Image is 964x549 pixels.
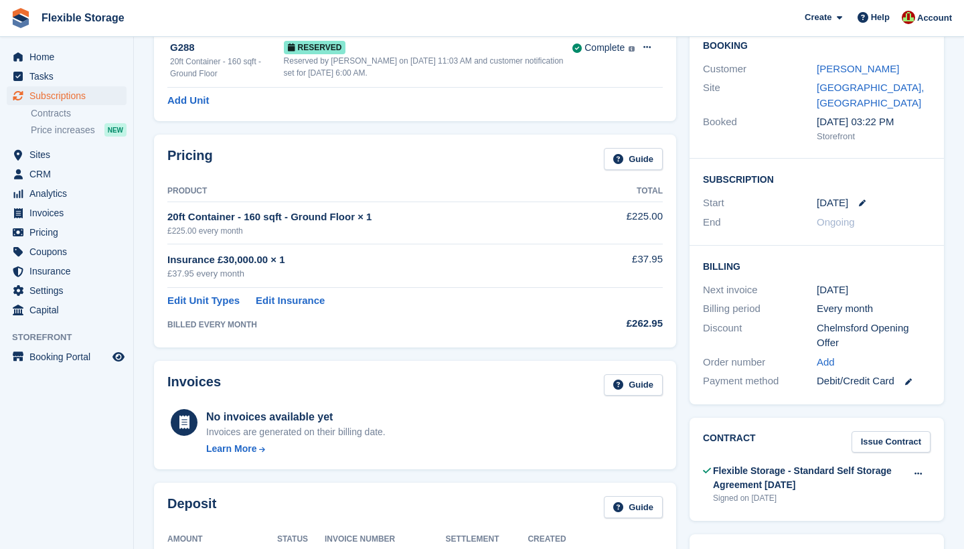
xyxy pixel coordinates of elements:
[29,145,110,164] span: Sites
[29,262,110,281] span: Insurance
[7,67,127,86] a: menu
[713,464,906,492] div: Flexible Storage - Standard Self Storage Agreement [DATE]
[167,267,588,281] div: £37.95 every month
[167,148,213,170] h2: Pricing
[167,225,588,237] div: £225.00 every month
[817,301,931,317] div: Every month
[817,195,848,211] time: 2025-08-27 23:00:00 UTC
[817,374,931,389] div: Debit/Credit Card
[29,242,110,261] span: Coupons
[7,347,127,366] a: menu
[817,283,931,298] div: [DATE]
[206,442,386,456] a: Learn More
[29,48,110,66] span: Home
[604,148,663,170] a: Guide
[805,11,831,24] span: Create
[206,442,256,456] div: Learn More
[817,216,855,228] span: Ongoing
[167,93,209,108] a: Add Unit
[713,492,906,504] div: Signed on [DATE]
[36,7,130,29] a: Flexible Storage
[256,293,325,309] a: Edit Insurance
[703,80,817,110] div: Site
[7,223,127,242] a: menu
[284,55,573,79] div: Reserved by [PERSON_NAME] on [DATE] 11:03 AM and customer notification set for [DATE] 6:00 AM.
[12,331,133,344] span: Storefront
[703,431,756,453] h2: Contract
[31,123,127,137] a: Price increases NEW
[703,301,817,317] div: Billing period
[902,11,915,24] img: David Jones
[703,321,817,351] div: Discount
[7,204,127,222] a: menu
[588,202,663,244] td: £225.00
[29,165,110,183] span: CRM
[31,107,127,120] a: Contracts
[7,184,127,203] a: menu
[588,316,663,331] div: £262.95
[167,293,240,309] a: Edit Unit Types
[104,123,127,137] div: NEW
[206,409,386,425] div: No invoices available yet
[29,67,110,86] span: Tasks
[588,181,663,202] th: Total
[917,11,952,25] span: Account
[7,242,127,261] a: menu
[29,223,110,242] span: Pricing
[167,181,588,202] th: Product
[167,210,588,225] div: 20ft Container - 160 sqft - Ground Floor × 1
[29,184,110,203] span: Analytics
[7,145,127,164] a: menu
[817,82,924,108] a: [GEOGRAPHIC_DATA], [GEOGRAPHIC_DATA]
[703,374,817,389] div: Payment method
[817,63,899,74] a: [PERSON_NAME]
[7,262,127,281] a: menu
[167,252,588,268] div: Insurance £30,000.00 × 1
[7,165,127,183] a: menu
[817,114,931,130] div: [DATE] 03:22 PM
[703,195,817,211] div: Start
[29,281,110,300] span: Settings
[7,86,127,105] a: menu
[167,319,588,331] div: BILLED EVERY MONTH
[817,130,931,143] div: Storefront
[817,355,835,370] a: Add
[29,86,110,105] span: Subscriptions
[167,496,216,518] h2: Deposit
[284,41,346,54] span: Reserved
[703,62,817,77] div: Customer
[852,431,931,453] a: Issue Contract
[703,215,817,230] div: End
[703,283,817,298] div: Next invoice
[31,124,95,137] span: Price increases
[29,301,110,319] span: Capital
[604,496,663,518] a: Guide
[7,48,127,66] a: menu
[588,244,663,288] td: £37.95
[7,301,127,319] a: menu
[703,259,931,272] h2: Billing
[7,281,127,300] a: menu
[29,204,110,222] span: Invoices
[206,425,386,439] div: Invoices are generated on their billing date.
[703,355,817,370] div: Order number
[170,56,284,80] div: 20ft Container - 160 sqft - Ground Floor
[703,114,817,143] div: Booked
[170,40,284,56] div: G288
[167,374,221,396] h2: Invoices
[871,11,890,24] span: Help
[703,172,931,185] h2: Subscription
[584,41,625,55] div: Complete
[604,374,663,396] a: Guide
[817,321,931,351] div: Chelmsford Opening Offer
[110,349,127,365] a: Preview store
[703,41,931,52] h2: Booking
[29,347,110,366] span: Booking Portal
[629,46,635,52] img: icon-info-grey-7440780725fd019a000dd9b08b2336e03edf1995a4989e88bcd33f0948082b44.svg
[11,8,31,28] img: stora-icon-8386f47178a22dfd0bd8f6a31ec36ba5ce8667c1dd55bd0f319d3a0aa187defe.svg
